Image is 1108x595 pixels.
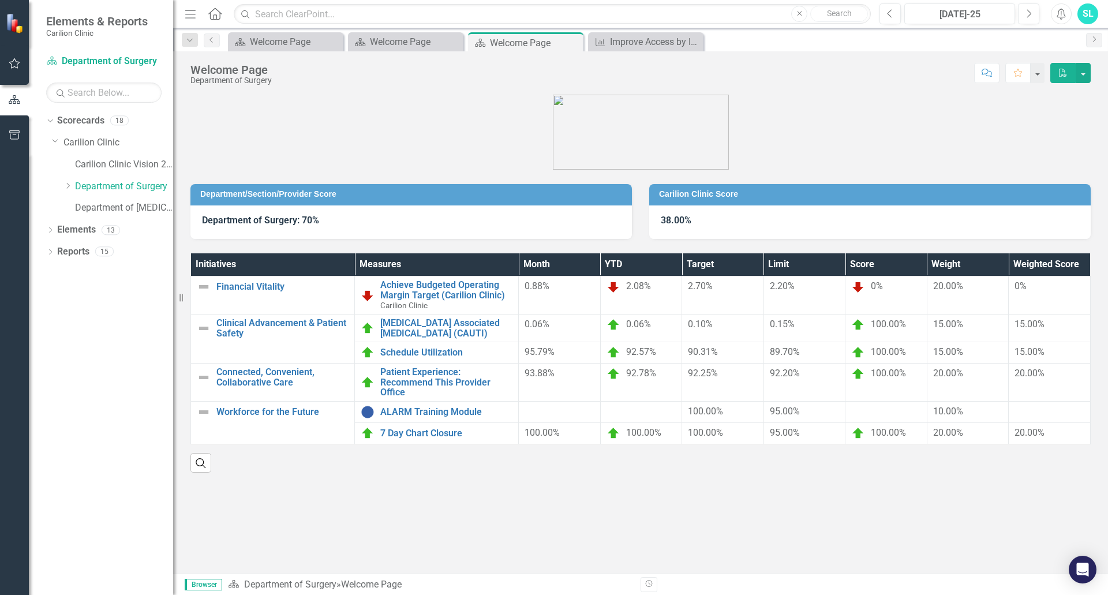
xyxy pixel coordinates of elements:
span: 92.20% [770,368,800,379]
span: 100.00% [688,406,723,417]
h3: Carilion Clinic Score [659,190,1085,199]
a: 7 Day Chart Closure [380,428,512,439]
a: Welcome Page [231,35,340,49]
div: 13 [102,225,120,235]
div: 18 [110,116,129,126]
span: 95.79% [525,346,555,357]
img: On Target [607,426,620,440]
a: Elements [57,223,96,237]
input: Search ClearPoint... [234,4,871,24]
span: Elements & Reports [46,14,148,28]
span: 0.06% [525,319,549,330]
span: 20.00% [933,368,963,379]
img: ClearPoint Strategy [6,13,26,33]
div: Welcome Page [370,35,461,49]
span: 15.00% [933,319,963,330]
span: Browser [185,579,222,590]
a: Carilion Clinic [63,136,173,149]
img: On Target [607,318,620,332]
span: 20.00% [1015,427,1045,438]
img: On Target [851,318,865,332]
a: Department of Surgery [244,579,336,590]
img: Not Defined [197,321,211,335]
img: On Target [607,367,620,381]
span: 95.00% [770,406,800,417]
button: Search [810,6,868,22]
div: Department of Surgery [190,76,272,85]
a: Clinical Advancement & Patient Safety [216,318,349,338]
strong: 38.00% [661,215,691,226]
div: Welcome Page [490,36,581,50]
a: Department of Surgery [46,55,162,68]
a: Schedule Utilization [380,347,512,358]
span: 2.70% [688,280,713,291]
img: On Target [361,346,375,360]
a: Scorecards [57,114,104,128]
img: On Target [851,426,865,440]
span: 90.31% [688,346,718,357]
span: 100.00% [525,427,560,438]
span: 92.78% [626,368,656,379]
span: 20.00% [933,280,963,291]
a: Department of [MEDICAL_DATA] [75,201,173,215]
span: Search [827,9,852,18]
h3: Department/Section/Provider Score [200,190,626,199]
a: Workforce for the Future [216,407,349,417]
img: Below Plan [607,280,620,294]
img: Below Plan [851,280,865,294]
span: 20.00% [933,427,963,438]
span: 15.00% [1015,346,1045,357]
strong: Department of Surgery: 70% [202,215,319,226]
span: Carilion Clinic [380,301,428,310]
img: On Target [851,346,865,360]
img: On Target [361,321,375,335]
span: 20.00% [1015,368,1045,379]
span: 92.57% [626,346,656,357]
span: 92.25% [688,368,718,379]
img: On Target [361,376,375,390]
span: 100.00% [688,427,723,438]
div: Welcome Page [250,35,340,49]
div: 15 [95,247,114,257]
span: 100.00% [871,368,906,379]
span: 100.00% [871,427,906,438]
span: 100.00% [626,427,661,438]
button: SL [1077,3,1098,24]
a: Reports [57,245,89,259]
span: 100.00% [871,346,906,357]
span: 0.15% [770,319,795,330]
span: 89.70% [770,346,800,357]
input: Search Below... [46,83,162,103]
img: On Target [607,346,620,360]
button: [DATE]-25 [904,3,1015,24]
span: 0% [871,280,883,291]
div: » [228,578,632,592]
a: ALARM Training Module [380,407,512,417]
div: [DATE]-25 [908,8,1011,21]
span: 93.88% [525,368,555,379]
a: Improve Access by Increasing the Number of Unique Patients [591,35,701,49]
span: 2.08% [626,280,651,291]
span: 100.00% [871,319,906,330]
span: 15.00% [1015,319,1045,330]
img: Not Defined [197,371,211,384]
img: No Information [361,405,375,419]
div: Improve Access by Increasing the Number of Unique Patients [610,35,701,49]
span: 0% [1015,280,1027,291]
span: 0.10% [688,319,713,330]
a: Patient Experience: Recommend This Provider Office [380,367,512,398]
span: 95.00% [770,427,800,438]
a: Financial Vitality [216,282,349,292]
div: Welcome Page [190,63,272,76]
a: [MEDICAL_DATA] Associated [MEDICAL_DATA] (CAUTI) [380,318,512,338]
img: On Target [361,426,375,440]
img: Below Plan [361,289,375,302]
a: Department of Surgery [75,180,173,193]
span: 2.20% [770,280,795,291]
div: Open Intercom Messenger [1069,556,1096,583]
img: carilion%20clinic%20logo%202.0.png [553,95,729,170]
a: Carilion Clinic Vision 2025 Scorecard [75,158,173,171]
div: Welcome Page [341,579,402,590]
img: Not Defined [197,405,211,419]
